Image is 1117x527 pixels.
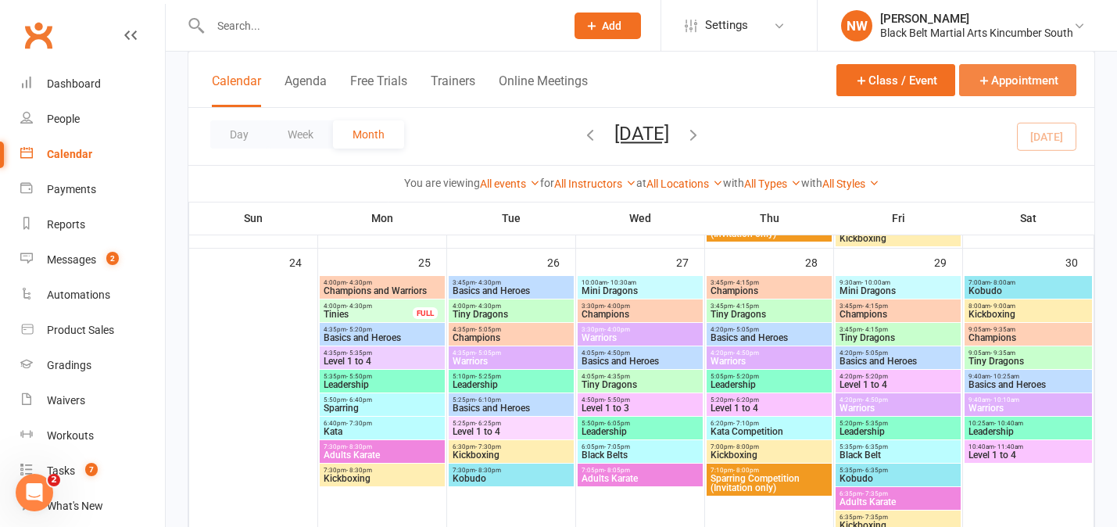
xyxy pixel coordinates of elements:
[323,333,442,342] span: Basics and Heroes
[346,326,372,333] span: - 5:20pm
[581,303,700,310] span: 3:30pm
[20,102,165,137] a: People
[839,326,958,333] span: 3:45pm
[968,310,1089,319] span: Kickboxing
[968,286,1089,296] span: Kobudo
[333,120,404,149] button: Month
[575,13,641,39] button: Add
[431,73,475,107] button: Trainers
[822,177,879,190] a: All Styles
[862,326,888,333] span: - 4:15pm
[604,373,630,380] span: - 4:35pm
[323,357,442,366] span: Level 1 to 4
[323,443,442,450] span: 7:30pm
[968,326,1089,333] span: 9:05am
[744,177,801,190] a: All Types
[47,183,96,195] div: Payments
[994,443,1023,450] span: - 11:40am
[323,420,442,427] span: 6:40pm
[710,474,829,493] span: Sparring Competition (Invitation only)
[452,286,571,296] span: Basics and Heroes
[733,467,759,474] span: - 8:00pm
[710,403,829,413] span: Level 1 to 4
[723,177,744,189] strong: with
[604,420,630,427] span: - 6:05pm
[733,396,759,403] span: - 6:20pm
[20,489,165,524] a: What's New
[20,383,165,418] a: Waivers
[614,123,669,145] button: [DATE]
[604,326,630,333] span: - 4:00pm
[862,350,888,357] span: - 5:05pm
[676,249,704,274] div: 27
[323,373,442,380] span: 5:35pm
[839,420,958,427] span: 5:20pm
[710,326,829,333] span: 4:20pm
[581,380,700,389] span: Tiny Dragons
[418,249,446,274] div: 25
[47,113,80,125] div: People
[20,454,165,489] a: Tasks 7
[839,279,958,286] span: 9:30am
[19,16,58,55] a: Clubworx
[47,77,101,90] div: Dashboard
[475,350,501,357] span: - 5:05pm
[452,326,571,333] span: 4:35pm
[346,420,372,427] span: - 7:30pm
[862,373,888,380] span: - 5:20pm
[710,467,829,474] span: 7:10pm
[604,443,630,450] span: - 7:05pm
[968,450,1089,460] span: Level 1 to 4
[47,324,114,336] div: Product Sales
[604,467,630,474] span: - 8:05pm
[554,177,636,190] a: All Instructors
[968,373,1089,380] span: 9:40am
[581,420,700,427] span: 5:50pm
[710,373,829,380] span: 5:05pm
[20,207,165,242] a: Reports
[475,443,501,450] span: - 7:30pm
[581,427,700,436] span: Leadership
[581,474,700,483] span: Adults Karate
[733,326,759,333] span: - 5:05pm
[346,303,372,310] span: - 4:30pm
[452,450,571,460] span: Kickboxing
[710,450,829,460] span: Kickboxing
[581,333,700,342] span: Warriors
[452,310,571,319] span: Tiny Dragons
[47,359,91,371] div: Gradings
[604,396,630,403] span: - 5:50pm
[475,467,501,474] span: - 8:30pm
[801,177,822,189] strong: with
[934,249,962,274] div: 29
[963,202,1094,235] th: Sat
[990,326,1015,333] span: - 9:35am
[452,427,571,436] span: Level 1 to 4
[862,303,888,310] span: - 4:15pm
[862,443,888,450] span: - 6:35pm
[733,443,759,450] span: - 8:00pm
[710,310,829,319] span: Tiny Dragons
[733,350,759,357] span: - 4:50pm
[839,450,958,460] span: Black Belt
[16,474,53,511] iframe: Intercom live chat
[733,373,759,380] span: - 5:20pm
[323,427,442,436] span: Kata
[581,357,700,366] span: Basics and Heroes
[285,73,327,107] button: Agenda
[710,443,829,450] span: 7:00pm
[540,177,554,189] strong: for
[710,279,829,286] span: 3:45pm
[452,333,571,342] span: Champions
[862,396,888,403] span: - 4:50pm
[499,73,588,107] button: Online Meetings
[323,403,442,413] span: Sparring
[990,279,1015,286] span: - 8:00am
[710,350,829,357] span: 4:20pm
[452,373,571,380] span: 5:10pm
[710,420,829,427] span: 6:20pm
[990,303,1015,310] span: - 9:00am
[47,289,110,301] div: Automations
[581,396,700,403] span: 4:50pm
[968,443,1089,450] span: 10:40am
